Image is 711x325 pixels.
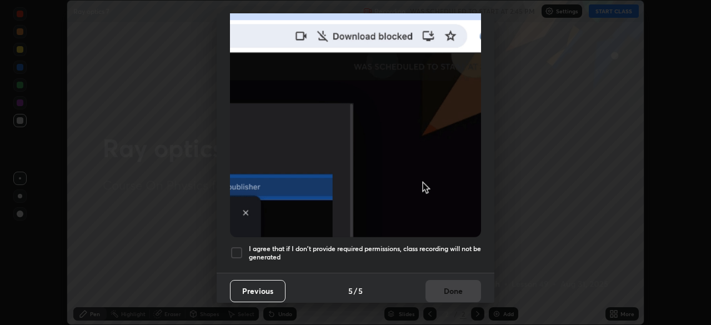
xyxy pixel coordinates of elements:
[249,244,481,262] h5: I agree that if I don't provide required permissions, class recording will not be generated
[230,280,286,302] button: Previous
[348,285,353,297] h4: 5
[358,285,363,297] h4: 5
[354,285,357,297] h4: /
